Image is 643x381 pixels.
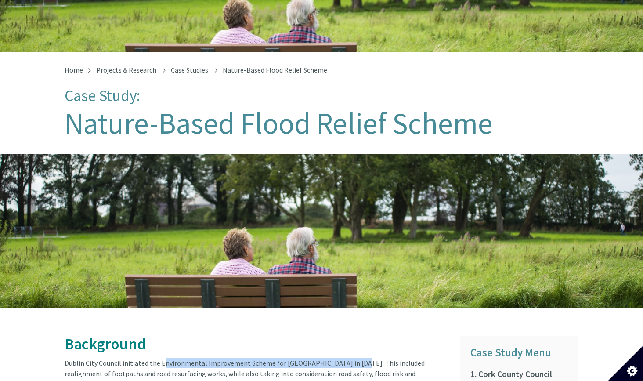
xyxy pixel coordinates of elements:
[171,65,208,74] a: Case Studies
[65,65,83,74] a: Home
[608,346,643,381] button: Set cookie preferences
[65,87,578,105] p: Case Study:
[223,65,327,74] span: Nature-Based Flood Relief Scheme
[470,344,568,362] p: Case Study Menu
[65,334,146,354] span: Background
[96,65,156,74] a: Projects & Research
[65,107,578,140] h1: Nature-Based Flood Relief Scheme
